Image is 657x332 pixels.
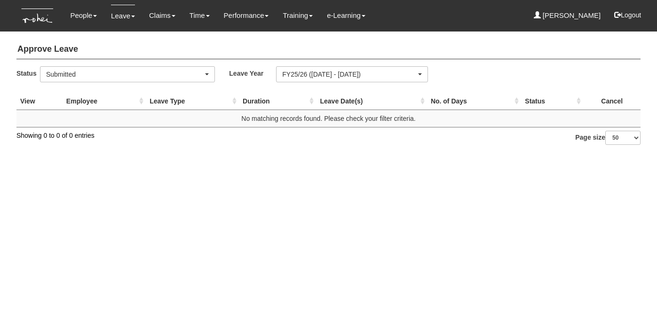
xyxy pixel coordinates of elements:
th: Leave Date(s) : activate to sort column ascending [316,93,427,110]
a: Leave [111,5,135,27]
button: FY25/26 ([DATE] - [DATE]) [276,66,427,82]
th: Cancel [583,93,641,110]
button: Logout [608,4,648,26]
a: [PERSON_NAME] [534,5,601,26]
th: Leave Type : activate to sort column ascending [146,93,239,110]
a: People [70,5,97,26]
div: Submitted [46,70,203,79]
select: Page size [605,131,641,145]
a: Claims [149,5,175,26]
th: Duration : activate to sort column ascending [239,93,316,110]
div: FY25/26 ([DATE] - [DATE]) [282,70,416,79]
th: Status : activate to sort column ascending [521,93,583,110]
td: No matching records found. Please check your filter criteria. [16,110,641,127]
th: View [16,93,63,110]
th: No. of Days : activate to sort column ascending [427,93,521,110]
button: Submitted [40,66,215,82]
iframe: chat widget [617,294,648,323]
th: Employee : activate to sort column ascending [63,93,146,110]
label: Status [16,66,40,80]
a: Training [283,5,313,26]
a: Time [190,5,210,26]
a: e-Learning [327,5,365,26]
label: Leave Year [229,66,276,80]
h4: Approve Leave [16,40,641,59]
label: Page size [575,131,641,145]
a: Performance [224,5,269,26]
